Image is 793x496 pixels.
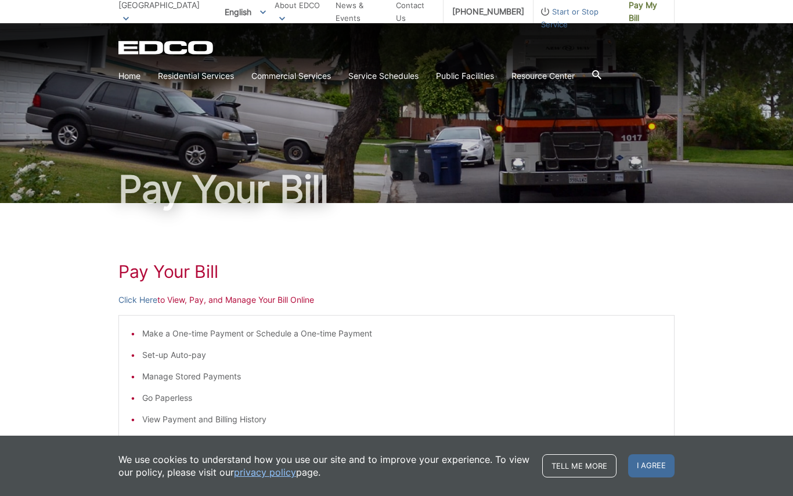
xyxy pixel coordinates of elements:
[142,370,662,383] li: Manage Stored Payments
[118,294,157,306] a: Click Here
[234,466,296,479] a: privacy policy
[251,70,331,82] a: Commercial Services
[348,70,419,82] a: Service Schedules
[118,70,140,82] a: Home
[142,392,662,404] li: Go Paperless
[158,70,234,82] a: Residential Services
[511,70,575,82] a: Resource Center
[542,454,617,477] a: Tell me more
[628,454,675,477] span: I agree
[142,413,662,426] li: View Payment and Billing History
[142,327,662,340] li: Make a One-time Payment or Schedule a One-time Payment
[118,41,215,55] a: EDCD logo. Return to the homepage.
[216,2,275,21] span: English
[118,294,675,306] p: to View, Pay, and Manage Your Bill Online
[118,171,675,208] h1: Pay Your Bill
[436,70,494,82] a: Public Facilities
[118,453,531,479] p: We use cookies to understand how you use our site and to improve your experience. To view our pol...
[118,261,675,282] h1: Pay Your Bill
[142,349,662,361] li: Set-up Auto-pay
